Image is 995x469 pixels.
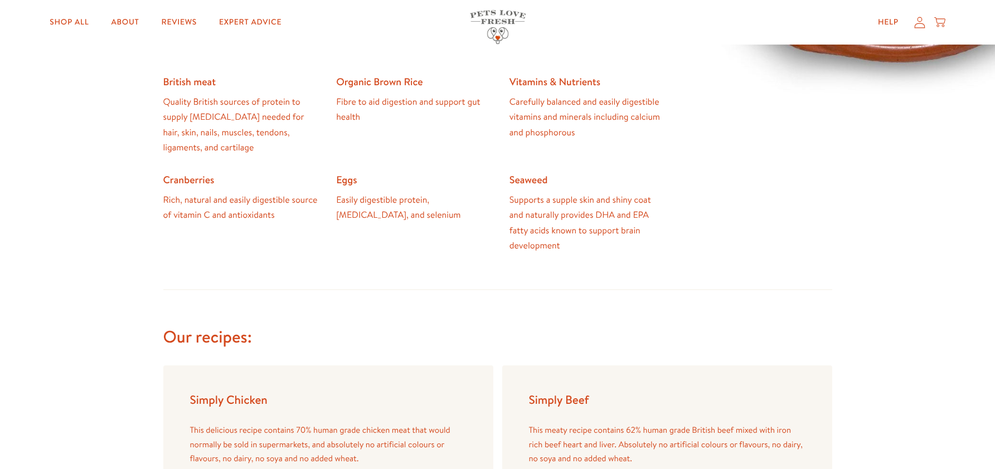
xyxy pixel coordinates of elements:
dt: Eggs [336,173,492,186]
a: Expert Advice [210,11,290,33]
dd: Fibre to aid digestion and support gut health [336,95,492,125]
h4: Simply Chicken [190,392,467,407]
dd: Carefully balanced and easily digestible vitamins and minerals including calcium and phosphorous [509,95,665,140]
img: Pets Love Fresh [470,10,526,44]
h4: Simply Beef [529,392,805,407]
dd: Rich, natural and easily digestible source of vitamin C and antioxidants [163,193,319,223]
dt: Cranberries [163,173,319,186]
h3: Our recipes: [163,326,832,348]
dt: Vitamins & Nutrients [509,75,665,88]
p: This meaty recipe contains 62% human grade British beef mixed with iron rich beef heart and liver... [529,423,805,466]
a: About [102,11,148,33]
dt: Seaweed [509,173,665,186]
a: Reviews [153,11,206,33]
dd: Quality British sources of protein to supply [MEDICAL_DATA] needed for hair, skin, nails, muscles... [163,95,319,155]
a: Help [869,11,907,33]
dt: British meat [163,75,319,88]
dt: Organic Brown Rice [336,75,492,88]
dd: Easily digestible protein, [MEDICAL_DATA], and selenium [336,193,492,223]
p: This delicious recipe contains 70% human grade chicken meat that would normally be sold in superm... [190,423,467,466]
a: Shop All [41,11,98,33]
dd: Supports a supple skin and shiny coat and naturally provides DHA and EPA fatty acids known to sup... [509,193,665,253]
